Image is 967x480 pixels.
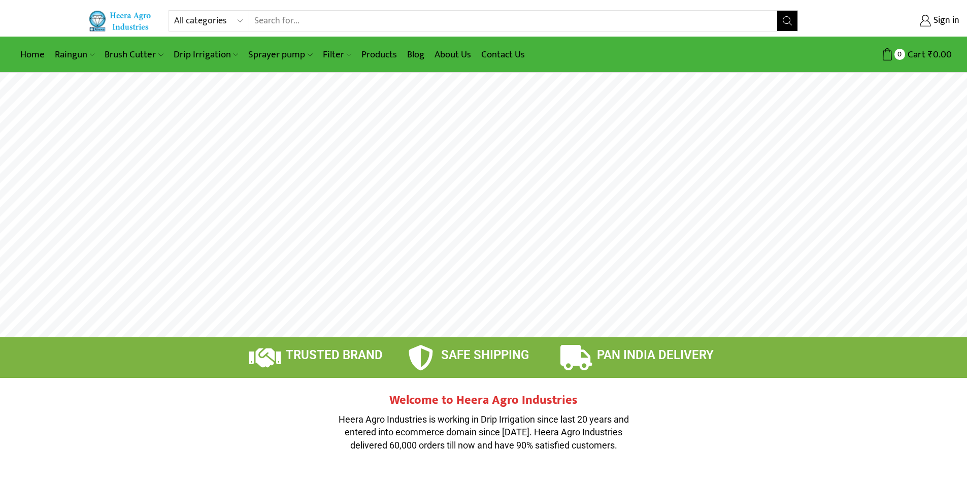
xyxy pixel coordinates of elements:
a: Raingun [50,43,99,67]
a: Products [356,43,402,67]
h2: Welcome to Heera Agro Industries [331,393,636,408]
span: PAN INDIA DELIVERY [597,348,714,362]
a: Sprayer pump [243,43,317,67]
span: Cart [905,48,925,61]
p: Heera Agro Industries is working in Drip Irrigation since last 20 years and entered into ecommerc... [331,413,636,452]
a: Filter [318,43,356,67]
a: 0 Cart ₹0.00 [808,45,952,64]
a: Contact Us [476,43,530,67]
a: Brush Cutter [99,43,168,67]
span: TRUSTED BRAND [286,348,383,362]
span: ₹ [928,47,933,62]
a: Drip Irrigation [169,43,243,67]
span: 0 [894,49,905,59]
a: Sign in [813,12,959,30]
a: Home [15,43,50,67]
bdi: 0.00 [928,47,952,62]
a: Blog [402,43,429,67]
span: Sign in [931,14,959,27]
button: Search button [777,11,797,31]
a: About Us [429,43,476,67]
input: Search for... [249,11,778,31]
span: SAFE SHIPPING [441,348,529,362]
